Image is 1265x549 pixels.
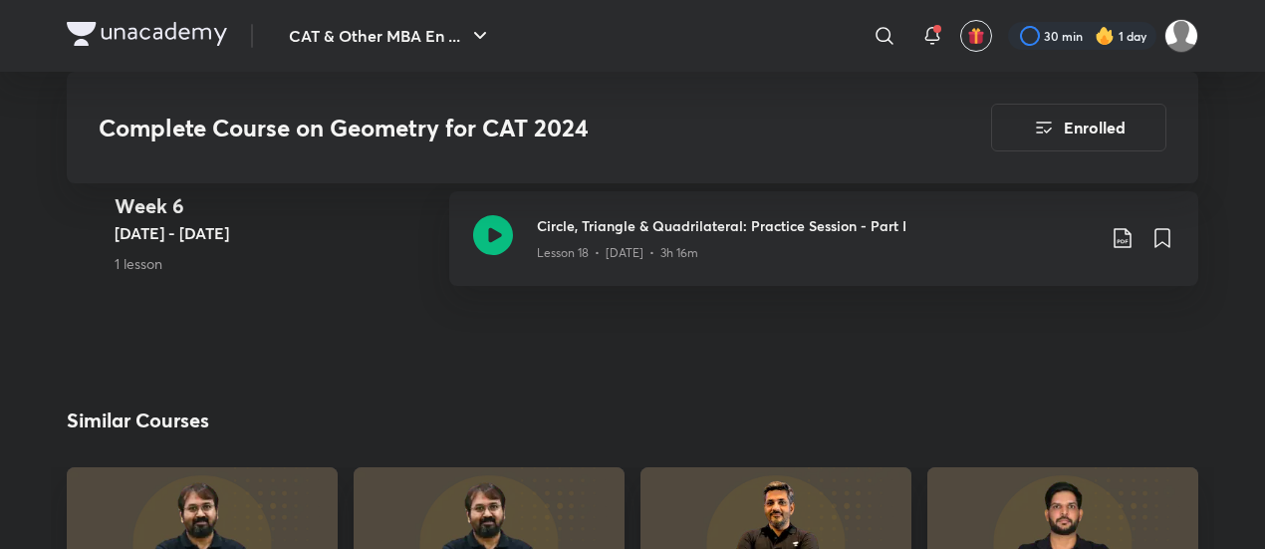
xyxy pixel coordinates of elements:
[115,221,433,245] h5: [DATE] - [DATE]
[967,27,985,45] img: avatar
[960,20,992,52] button: avatar
[115,253,433,274] p: 1 lesson
[1095,26,1115,46] img: streak
[277,16,504,56] button: CAT & Other MBA En ...
[1164,19,1198,53] img: Avinash Tibrewal
[67,22,227,46] img: Company Logo
[99,114,879,142] h3: Complete Course on Geometry for CAT 2024
[449,191,1198,310] a: Circle, Triangle & Quadrilateral: Practice Session - Part ILesson 18 • [DATE] • 3h 16m
[537,244,698,262] p: Lesson 18 • [DATE] • 3h 16m
[537,215,1095,236] h3: Circle, Triangle & Quadrilateral: Practice Session - Part I
[67,406,209,435] h2: Similar Courses
[67,22,227,51] a: Company Logo
[991,104,1166,151] button: Enrolled
[115,191,433,221] h4: Week 6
